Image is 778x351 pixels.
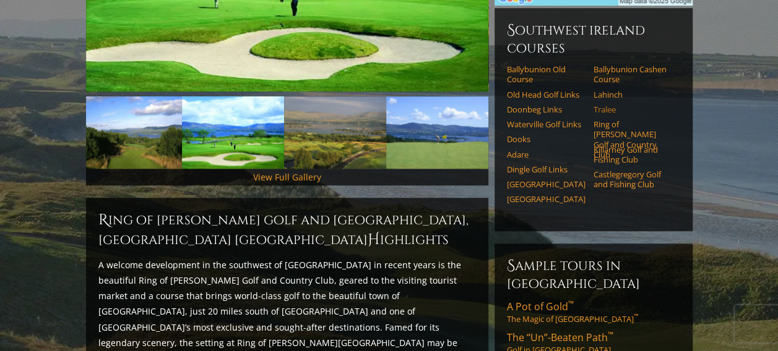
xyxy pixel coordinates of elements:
sup: ™ [634,313,638,321]
a: Lahinch [594,90,672,99]
a: Doonbeg Links [507,104,586,114]
a: Killarney Golf and Fishing Club [594,145,672,165]
a: A Pot of Gold™The Magic of [GEOGRAPHIC_DATA]™ [507,300,680,324]
span: H [368,230,380,250]
a: Castlegregory Golf and Fishing Club [594,169,672,190]
a: [GEOGRAPHIC_DATA] [507,179,586,189]
a: Adare [507,150,586,159]
a: Tralee [594,104,672,114]
sup: ™ [608,329,613,340]
a: Ring of [PERSON_NAME] Golf and Country Club [594,119,672,159]
h6: Southwest Ireland Courses [507,20,680,57]
span: The “Un”-Beaten Path [507,331,613,344]
h6: Sample Tours in [GEOGRAPHIC_DATA] [507,256,680,292]
a: Ballybunion Old Course [507,64,586,85]
a: Dooks [507,134,586,144]
span: A Pot of Gold [507,300,574,313]
sup: ™ [568,298,574,309]
a: Waterville Golf Links [507,119,586,129]
h2: Ring of [PERSON_NAME] Golf and [GEOGRAPHIC_DATA], [GEOGRAPHIC_DATA] [GEOGRAPHIC_DATA] ighlights [98,210,476,250]
a: [GEOGRAPHIC_DATA] [507,194,586,204]
a: Ballybunion Cashen Course [594,64,672,85]
a: Old Head Golf Links [507,90,586,99]
a: Dingle Golf Links [507,164,586,174]
a: View Full Gallery [253,171,321,183]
